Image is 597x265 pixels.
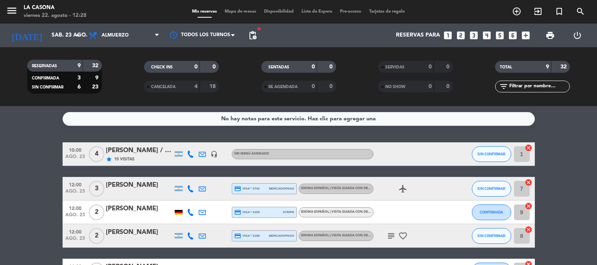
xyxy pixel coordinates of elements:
[106,204,173,214] div: [PERSON_NAME]
[477,234,505,238] span: SIN CONFIRMAR
[89,181,104,197] span: 3
[6,5,18,19] button: menu
[65,180,85,189] span: 12:00
[495,30,505,40] i: looks_5
[456,30,466,40] i: looks_two
[32,76,59,80] span: CONFIRMADA
[106,145,173,156] div: [PERSON_NAME] / Suntrip
[188,9,221,14] span: Mis reservas
[312,64,315,70] strong: 0
[385,65,405,69] span: SERVIDAS
[24,12,87,20] div: viernes 22. agosto - 12:28
[525,144,532,152] i: cancel
[301,210,441,213] span: Idioma Español | Visita guiada con degustación itinerante - Mosquita Muerta
[500,65,512,69] span: TOTAL
[301,187,436,190] span: Idioma Español | Visita guiada con degustación - Familia Millan Wine Series
[546,64,549,70] strong: 9
[114,156,135,162] span: 10 Visitas
[24,4,87,12] div: La Casona
[6,27,48,44] i: [DATE]
[329,64,334,70] strong: 0
[89,228,104,244] span: 2
[385,85,405,89] span: NO SHOW
[477,152,505,156] span: SIN CONFIRMAR
[65,189,85,198] span: ago. 23
[336,9,365,14] span: Pre-acceso
[89,146,104,162] span: 4
[446,64,451,70] strong: 0
[472,228,511,244] button: SIN CONFIRMAR
[268,65,289,69] span: SENTADAS
[106,180,173,190] div: [PERSON_NAME]
[283,210,294,215] span: stripe
[211,151,218,158] i: headset_mic
[78,63,81,68] strong: 9
[194,64,198,70] strong: 0
[480,210,503,214] span: CONFIRMADA
[429,84,432,89] strong: 0
[92,63,100,68] strong: 32
[194,84,198,89] strong: 4
[78,75,81,81] strong: 3
[508,82,569,91] input: Filtrar por nombre...
[234,232,260,239] span: visa * 2198
[269,233,294,238] span: mercadopago
[65,203,85,212] span: 12:00
[32,85,63,89] span: SIN CONFIRMAR
[6,5,18,17] i: menu
[446,84,451,89] strong: 0
[102,33,129,38] span: Almuerzo
[396,32,440,39] span: Reservas para
[234,185,260,192] span: visa * 3742
[234,185,241,192] i: credit_card
[234,209,241,216] i: credit_card
[525,179,532,186] i: cancel
[221,114,376,123] div: No hay notas para este servicio. Haz clic para agregar una
[92,84,100,90] strong: 23
[151,65,173,69] span: CHECK INS
[533,7,543,16] i: exit_to_app
[248,31,257,40] span: pending_actions
[443,30,453,40] i: looks_one
[554,7,564,16] i: turned_in_not
[560,64,568,70] strong: 32
[312,84,315,89] strong: 0
[65,236,85,245] span: ago. 23
[386,231,396,241] i: subject
[512,7,521,16] i: add_circle_outline
[234,232,241,239] i: credit_card
[298,9,336,14] span: Lista de Espera
[429,64,432,70] strong: 0
[65,212,85,221] span: ago. 23
[269,186,294,191] span: mercadopago
[472,181,511,197] button: SIN CONFIRMAR
[521,30,531,40] i: add_box
[545,31,555,40] span: print
[234,152,269,155] span: Sin menú asignado
[213,64,217,70] strong: 0
[106,156,112,162] i: star
[78,84,81,90] strong: 6
[65,154,85,163] span: ago. 23
[564,24,591,47] div: LOG OUT
[508,30,518,40] i: looks_6
[89,204,104,220] span: 2
[95,75,100,81] strong: 9
[477,186,505,191] span: SIN CONFIRMAR
[221,9,260,14] span: Mapa de mesas
[301,234,459,237] span: Idioma Español | Visita guiada con degustacion itinerante - Degustación Fuego Blanco
[576,7,585,16] i: search
[65,227,85,236] span: 12:00
[329,84,334,89] strong: 0
[209,84,217,89] strong: 18
[525,226,532,234] i: cancel
[365,9,409,14] span: Tarjetas de regalo
[398,231,408,241] i: favorite_border
[472,146,511,162] button: SIN CONFIRMAR
[472,204,511,220] button: CONFIRMADA
[73,31,83,40] i: arrow_drop_down
[482,30,492,40] i: looks_4
[106,227,173,237] div: [PERSON_NAME]
[257,26,261,31] span: fiber_manual_record
[573,31,582,40] i: power_settings_new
